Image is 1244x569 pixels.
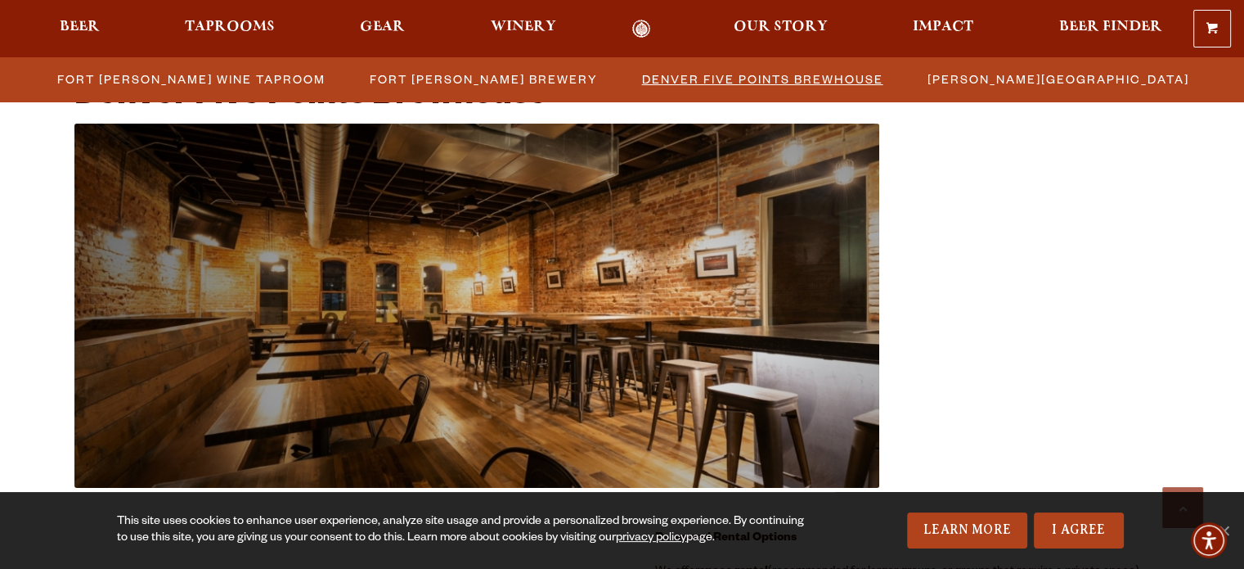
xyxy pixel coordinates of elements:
a: Taprooms [174,20,285,38]
span: Impact [913,20,973,34]
a: Beer Finder [1048,20,1172,38]
a: Impact [902,20,984,38]
img: wine [74,124,880,488]
span: Fort [PERSON_NAME] Brewery [370,67,598,91]
a: Fort [PERSON_NAME] Brewery [360,67,606,91]
span: Beer [60,20,100,34]
a: Scroll to top [1162,487,1203,528]
a: privacy policy [616,532,686,545]
span: Beer Finder [1058,20,1161,34]
a: Our Story [723,20,838,38]
a: Odell Home [611,20,672,38]
a: Beer [49,20,110,38]
a: [PERSON_NAME][GEOGRAPHIC_DATA] [918,67,1197,91]
a: Learn More [907,513,1027,549]
span: Fort [PERSON_NAME] Wine Taproom [57,67,326,91]
div: Accessibility Menu [1191,522,1227,558]
a: I Agree [1034,513,1124,549]
a: Fort [PERSON_NAME] Wine Taproom [47,67,334,91]
a: Denver Five Points Brewhouse [632,67,891,91]
span: Taprooms [185,20,275,34]
span: Gear [360,20,405,34]
span: [PERSON_NAME][GEOGRAPHIC_DATA] [927,67,1189,91]
a: Winery [480,20,567,38]
a: Gear [349,20,415,38]
div: This site uses cookies to enhance user experience, analyze site usage and provide a personalized ... [117,514,815,547]
span: Denver Five Points Brewhouse [642,67,883,91]
span: Winery [491,20,556,34]
span: Our Story [734,20,828,34]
